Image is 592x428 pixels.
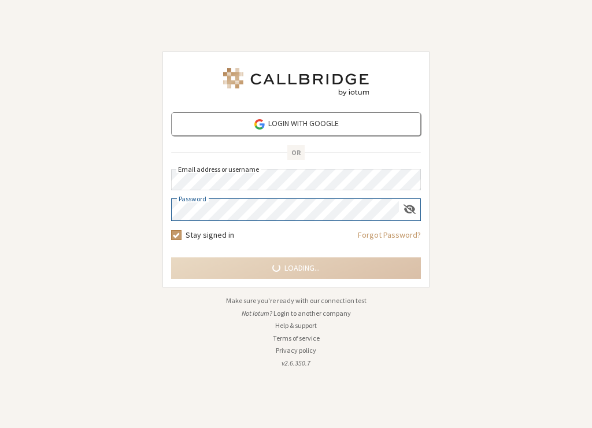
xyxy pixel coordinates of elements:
a: Privacy policy [276,346,316,355]
input: Password [172,199,399,220]
span: OR [287,145,305,160]
a: Login with Google [171,112,421,136]
li: Not Iotum? [162,308,430,319]
span: Loading... [284,262,320,274]
button: Login to another company [273,308,351,319]
label: Stay signed in [186,229,234,241]
button: Loading... [171,257,421,279]
li: v2.6.350.7 [162,358,430,368]
a: Forgot Password? [358,229,421,249]
img: Iotum [221,68,371,96]
div: Show password [399,199,420,219]
a: Make sure you're ready with our connection test [226,296,367,305]
a: Help & support [275,321,317,330]
a: Terms of service [273,334,320,342]
input: Email address or username [171,169,421,190]
img: google-icon.png [253,118,266,131]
